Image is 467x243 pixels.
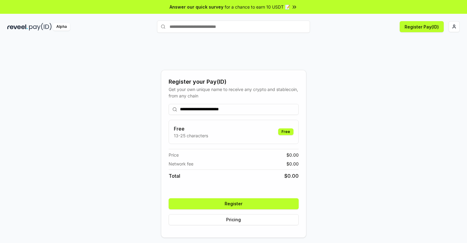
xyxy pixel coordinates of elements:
[284,172,299,180] span: $ 0.00
[400,21,444,32] button: Register Pay(ID)
[7,23,28,31] img: reveel_dark
[170,4,223,10] span: Answer our quick survey
[169,198,299,209] button: Register
[169,152,179,158] span: Price
[169,172,180,180] span: Total
[53,23,70,31] div: Alpha
[286,152,299,158] span: $ 0.00
[169,161,193,167] span: Network fee
[286,161,299,167] span: $ 0.00
[174,125,208,132] h3: Free
[29,23,52,31] img: pay_id
[278,128,293,135] div: Free
[169,214,299,225] button: Pricing
[174,132,208,139] p: 13-25 characters
[225,4,290,10] span: for a chance to earn 10 USDT 📝
[169,78,299,86] div: Register your Pay(ID)
[169,86,299,99] div: Get your own unique name to receive any crypto and stablecoin, from any chain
